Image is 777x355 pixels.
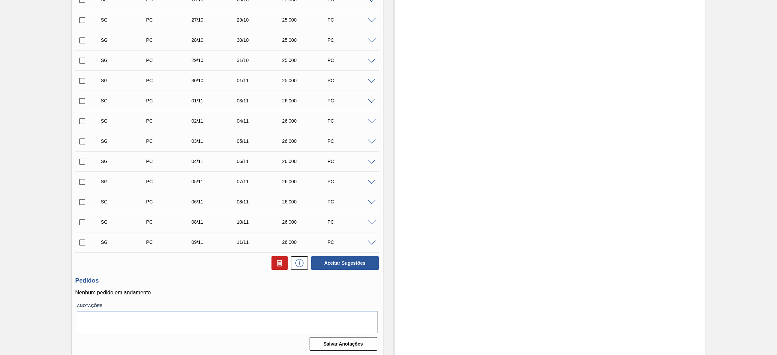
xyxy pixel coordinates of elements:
div: Pedido de Compra [144,219,196,225]
div: 29/10/2025 [190,58,241,63]
button: Salvar Anotações [310,337,377,351]
div: 27/10/2025 [190,17,241,23]
div: 01/11/2025 [235,78,286,83]
div: 26,000 [281,159,332,164]
div: Pedido de Compra [144,78,196,83]
div: Sugestão Criada [99,199,150,204]
div: Pedido de Compra [144,118,196,124]
div: Aceitar Sugestões [308,256,379,270]
div: PC [326,199,377,204]
div: PC [326,17,377,23]
div: Nova sugestão [288,256,308,270]
p: Nenhum pedido em andamento [75,290,379,296]
div: Sugestão Criada [99,98,150,103]
div: 26,000 [281,219,332,225]
div: Sugestão Criada [99,138,150,144]
div: 30/10/2025 [235,37,286,43]
div: Sugestão Criada [99,78,150,83]
div: 08/11/2025 [235,199,286,204]
button: Aceitar Sugestões [311,256,379,270]
div: 02/11/2025 [190,118,241,124]
div: PC [326,58,377,63]
div: Pedido de Compra [144,138,196,144]
div: 26,000 [281,179,332,184]
div: Sugestão Criada [99,239,150,245]
div: PC [326,239,377,245]
div: 01/11/2025 [190,98,241,103]
div: 10/11/2025 [235,219,286,225]
div: Sugestão Criada [99,219,150,225]
div: 29/10/2025 [235,17,286,23]
div: Pedido de Compra [144,199,196,204]
div: Pedido de Compra [144,17,196,23]
div: 06/11/2025 [190,199,241,204]
div: Sugestão Criada [99,159,150,164]
div: PC [326,118,377,124]
div: 25,000 [281,37,332,43]
div: PC [326,37,377,43]
div: 06/11/2025 [235,159,286,164]
div: 05/11/2025 [235,138,286,144]
div: PC [326,98,377,103]
div: 25,000 [281,58,332,63]
label: Anotações [77,301,378,311]
div: PC [326,179,377,184]
div: PC [326,219,377,225]
div: Sugestão Criada [99,58,150,63]
div: 03/11/2025 [190,138,241,144]
div: PC [326,138,377,144]
div: Excluir Sugestões [268,256,288,270]
div: 25,000 [281,17,332,23]
div: 26,000 [281,98,332,103]
div: 08/11/2025 [190,219,241,225]
div: 26,000 [281,199,332,204]
div: 07/11/2025 [235,179,286,184]
div: 28/10/2025 [190,37,241,43]
div: Pedido de Compra [144,159,196,164]
div: 04/11/2025 [190,159,241,164]
div: 26,000 [281,138,332,144]
div: Sugestão Criada [99,179,150,184]
div: 30/10/2025 [190,78,241,83]
div: 11/11/2025 [235,239,286,245]
div: Pedido de Compra [144,239,196,245]
div: Pedido de Compra [144,98,196,103]
div: 03/11/2025 [235,98,286,103]
div: 26,000 [281,118,332,124]
h3: Pedidos [75,277,379,284]
div: 26,000 [281,239,332,245]
div: Pedido de Compra [144,37,196,43]
div: PC [326,159,377,164]
div: 09/11/2025 [190,239,241,245]
div: 05/11/2025 [190,179,241,184]
div: PC [326,78,377,83]
div: Sugestão Criada [99,118,150,124]
div: 25,000 [281,78,332,83]
div: 04/11/2025 [235,118,286,124]
div: Sugestão Criada [99,37,150,43]
div: Pedido de Compra [144,58,196,63]
div: Sugestão Criada [99,17,150,23]
div: 31/10/2025 [235,58,286,63]
div: Pedido de Compra [144,179,196,184]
